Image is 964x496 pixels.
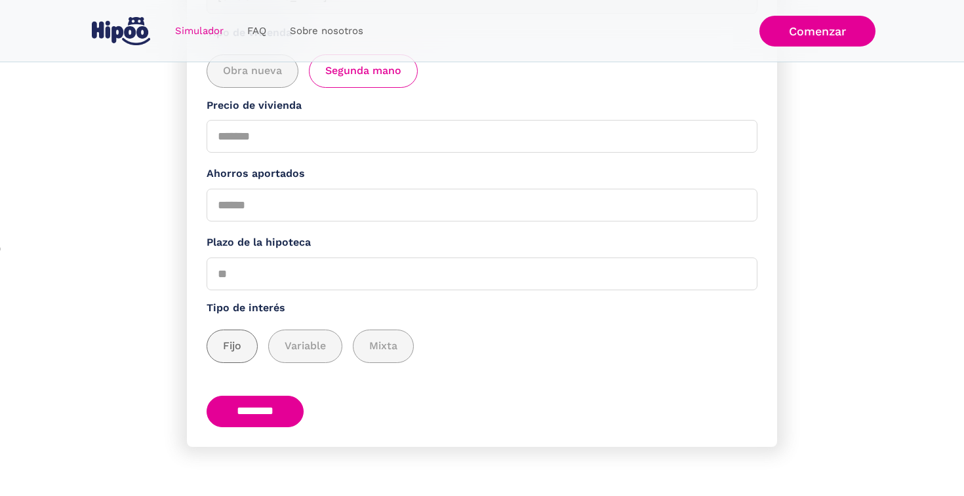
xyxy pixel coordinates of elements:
span: Fijo [223,338,241,354]
label: Tipo de interés [207,300,757,316]
div: add_description_here [207,330,757,363]
a: FAQ [235,18,278,44]
span: Variable [285,338,326,354]
a: Comenzar [759,16,875,47]
a: Sobre nosotros [278,18,375,44]
label: Plazo de la hipoteca [207,235,757,251]
div: add_description_here [207,54,757,88]
span: Mixta [369,338,397,354]
span: Obra nueva [223,63,282,79]
span: Segunda mano [325,63,401,79]
label: Precio de vivienda [207,98,757,114]
label: Ahorros aportados [207,166,757,182]
a: home [89,12,153,50]
a: Simulador [163,18,235,44]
